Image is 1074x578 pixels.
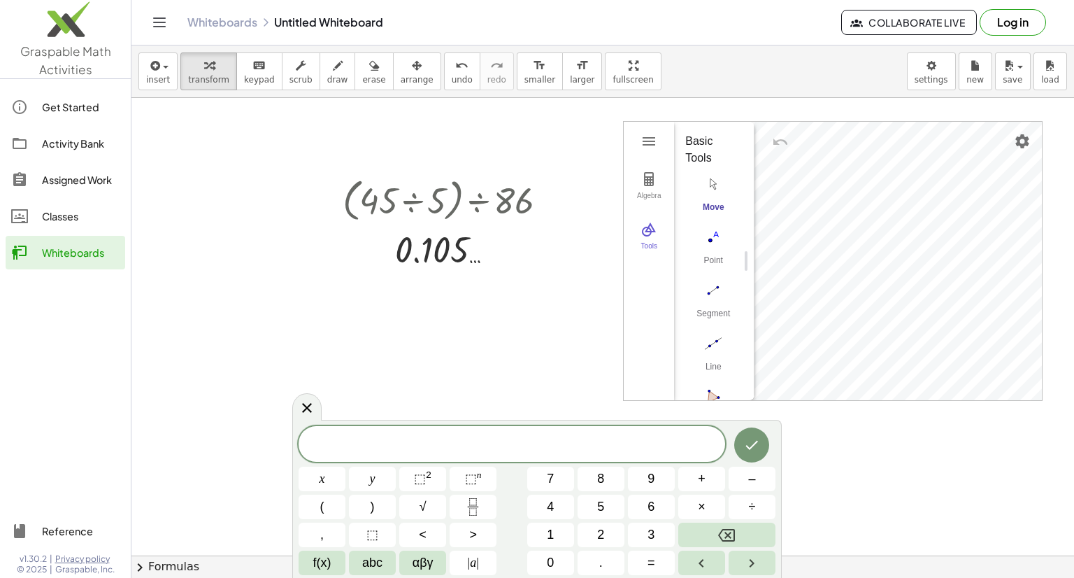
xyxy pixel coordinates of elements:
[578,551,624,575] button: .
[853,16,965,29] span: Collaborate Live
[685,362,741,381] div: Line
[533,57,546,74] i: format_size
[698,498,706,516] span: ×
[959,52,992,90] button: new
[647,498,654,516] span: 6
[605,52,661,90] button: fullscreen
[640,133,657,150] img: Main Menu
[349,523,396,547] button: Placeholder
[490,57,503,74] i: redo
[698,470,706,488] span: +
[6,163,125,197] a: Assigned Work
[188,75,229,85] span: transform
[754,122,1042,400] canvas: Graphics View 1
[570,75,594,85] span: larger
[547,498,554,516] span: 4
[393,52,441,90] button: arrange
[320,526,324,544] span: ,
[685,133,732,167] div: Basic Tools
[327,75,348,85] span: draw
[42,523,120,540] div: Reference
[578,467,624,491] button: 8
[6,127,125,160] a: Activity Bank
[299,523,345,547] button: ,
[678,523,775,547] button: Backspace
[1010,129,1035,154] button: Settings
[455,57,468,74] i: undo
[399,467,446,491] button: Squared
[685,309,741,328] div: Segment
[444,52,480,90] button: undoundo
[685,332,741,382] button: Line. Select two points or positions
[366,526,378,544] span: ⬚
[55,554,115,565] a: Privacy policy
[1033,52,1067,90] button: load
[678,495,725,519] button: Times
[980,9,1046,36] button: Log in
[349,467,396,491] button: y
[647,526,654,544] span: 3
[362,554,382,572] span: abc
[678,467,725,491] button: Plus
[50,554,52,565] span: |
[768,129,793,155] button: Undo
[480,52,514,90] button: redoredo
[349,551,396,575] button: Alphabet
[399,523,446,547] button: Less than
[468,554,479,572] span: a
[6,514,125,548] a: Reference
[289,75,313,85] span: scrub
[450,467,496,491] button: Superscript
[42,135,120,152] div: Activity Bank
[6,90,125,124] a: Get Started
[362,75,385,85] span: erase
[685,385,741,435] button: Polygon. Select all vertices, then first vertex again
[148,11,171,34] button: Toggle navigation
[575,57,589,74] i: format_size
[578,523,624,547] button: 2
[399,551,446,575] button: Greek alphabet
[597,498,604,516] span: 5
[734,428,769,463] button: Done
[42,99,120,115] div: Get Started
[613,75,653,85] span: fullscreen
[180,52,237,90] button: transform
[1041,75,1059,85] span: load
[915,75,948,85] span: settings
[547,526,554,544] span: 1
[729,551,775,575] button: Right arrow
[450,495,496,519] button: Fraction
[578,495,624,519] button: 5
[628,523,675,547] button: 3
[678,551,725,575] button: Left arrow
[320,470,325,488] span: x
[252,57,266,74] i: keyboard
[413,554,434,572] span: αβγ
[299,467,345,491] button: x
[597,526,604,544] span: 2
[244,75,275,85] span: keypad
[371,498,375,516] span: )
[487,75,506,85] span: redo
[320,498,324,516] span: (
[370,470,375,488] span: y
[597,470,604,488] span: 8
[50,564,52,575] span: |
[146,75,170,85] span: insert
[748,470,755,488] span: –
[524,75,555,85] span: smaller
[547,554,554,572] span: 0
[299,495,345,519] button: (
[468,556,471,570] span: |
[628,467,675,491] button: 9
[685,202,741,222] div: Move
[729,495,775,519] button: Divide
[469,526,477,544] span: >
[626,242,671,262] div: Tools
[426,470,431,480] sup: 2
[995,52,1031,90] button: save
[517,52,563,90] button: format_sizesmaller
[477,470,482,480] sup: n
[20,554,47,565] span: v1.30.2
[527,495,574,519] button: 4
